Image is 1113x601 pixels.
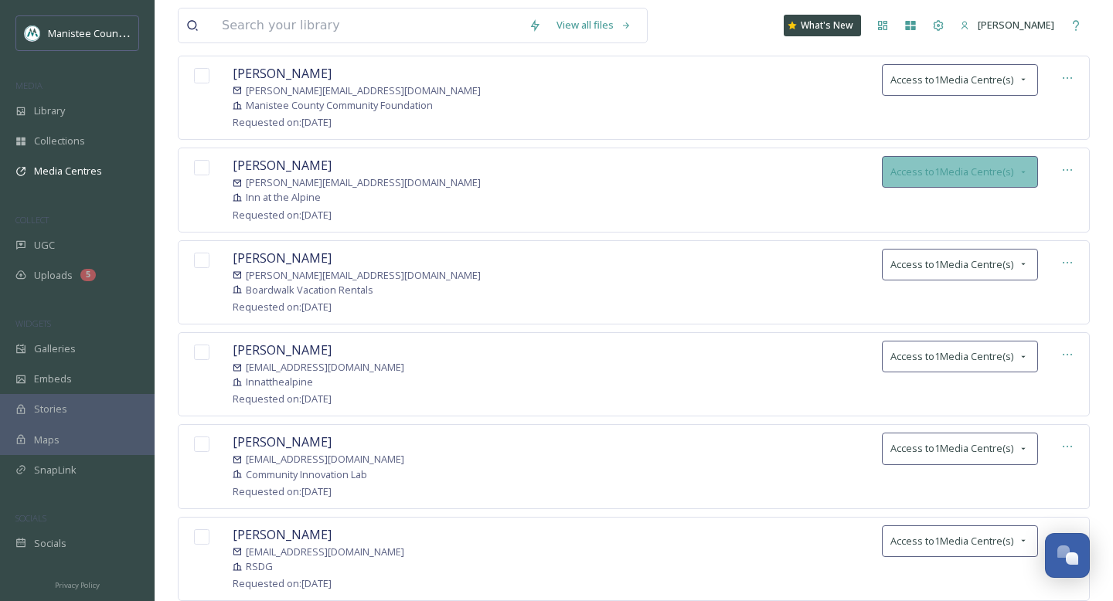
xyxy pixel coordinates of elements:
span: [PERSON_NAME] [978,18,1054,32]
span: [EMAIL_ADDRESS][DOMAIN_NAME] [246,360,404,375]
span: UGC [34,238,55,253]
span: Stories [34,402,67,416]
span: Uploads [34,268,73,283]
div: 5 [80,269,96,281]
a: View all files [549,10,639,40]
span: SOCIALS [15,512,46,524]
span: Galleries [34,341,76,356]
span: RSDG [246,559,273,574]
span: WIDGETS [15,317,51,329]
span: [EMAIL_ADDRESS][DOMAIN_NAME] [246,545,404,559]
span: [PERSON_NAME][EMAIL_ADDRESS][DOMAIN_NAME] [246,83,481,98]
span: MEDIA [15,80,43,91]
span: COLLECT [15,214,49,226]
span: Access to 1 Media Centre(s) [890,534,1013,548]
span: Requested on: [DATE] [233,208,332,222]
span: Embeds [34,372,72,386]
span: Requested on: [DATE] [233,300,332,314]
a: [PERSON_NAME] [952,10,1062,40]
span: Manistee County Tourism [48,25,166,40]
span: Boardwalk Vacation Rentals [246,283,373,297]
span: [PERSON_NAME][EMAIL_ADDRESS][DOMAIN_NAME] [246,175,481,190]
span: [PERSON_NAME] [233,157,332,174]
span: Access to 1 Media Centre(s) [890,73,1013,87]
span: [PERSON_NAME] [233,65,332,82]
span: Requested on: [DATE] [233,115,332,129]
span: [PERSON_NAME] [233,250,332,267]
span: Media Centres [34,164,102,178]
span: Access to 1 Media Centre(s) [890,257,1013,272]
span: [PERSON_NAME] [233,433,332,450]
span: [PERSON_NAME][EMAIL_ADDRESS][DOMAIN_NAME] [246,268,481,283]
span: Maps [34,433,60,447]
span: Access to 1 Media Centre(s) [890,441,1013,456]
span: Access to 1 Media Centre(s) [890,349,1013,364]
span: Access to 1 Media Centre(s) [890,165,1013,179]
span: Innatthealpine [246,375,313,389]
span: Socials [34,536,66,551]
a: What's New [784,15,861,36]
button: Open Chat [1045,533,1090,578]
span: Requested on: [DATE] [233,576,332,590]
span: Community Innovation Lab [246,467,367,482]
span: [PERSON_NAME] [233,341,332,358]
a: Privacy Policy [55,575,100,593]
span: Privacy Policy [55,580,100,590]
span: [PERSON_NAME] [233,526,332,543]
span: Inn at the Alpine [246,190,321,205]
span: Library [34,104,65,118]
input: Search your library [214,8,521,42]
span: Requested on: [DATE] [233,484,332,498]
span: SnapLink [34,463,77,477]
img: logo.jpeg [25,25,40,41]
span: Manistee County Community Foundation [246,98,433,113]
span: Requested on: [DATE] [233,392,332,406]
span: Collections [34,134,85,148]
span: [EMAIL_ADDRESS][DOMAIN_NAME] [246,452,404,467]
